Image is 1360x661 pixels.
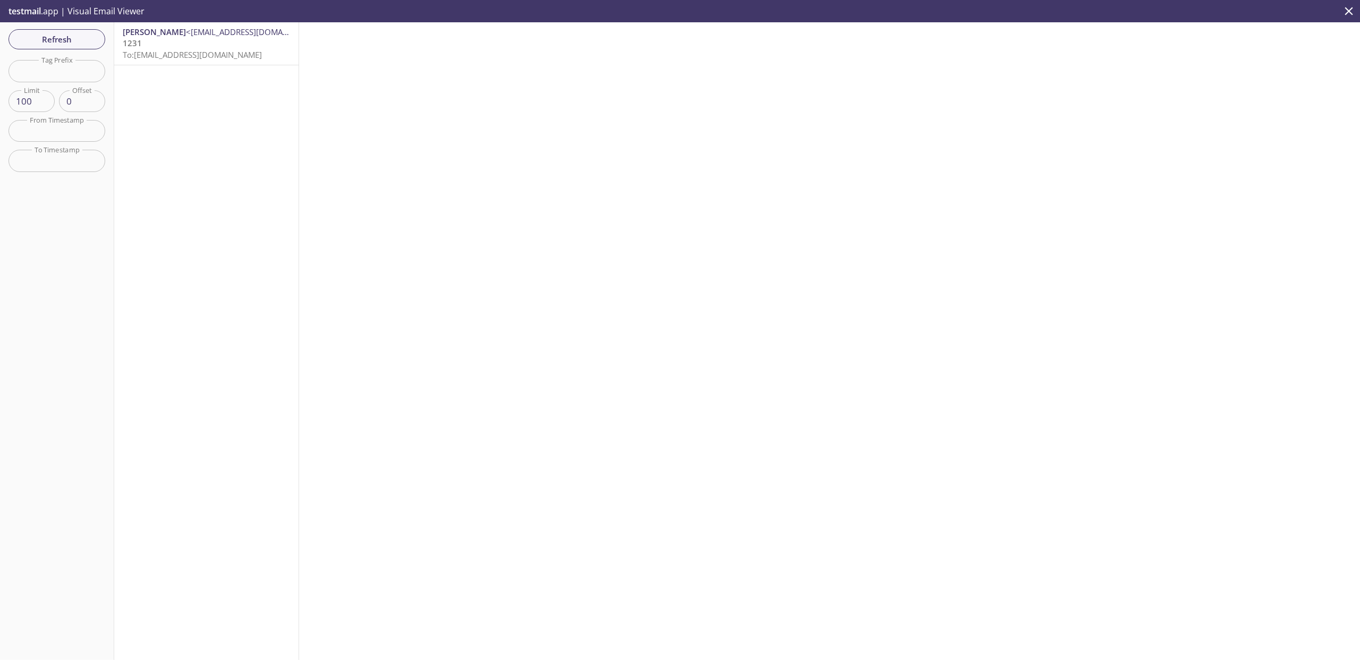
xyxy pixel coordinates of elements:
[123,49,262,60] span: To: [EMAIL_ADDRESS][DOMAIN_NAME]
[8,5,41,17] span: testmail
[123,27,186,37] span: [PERSON_NAME]
[17,32,97,46] span: Refresh
[123,38,142,48] span: 1231
[114,22,299,65] nav: emails
[8,29,105,49] button: Refresh
[186,27,324,37] span: <[EMAIL_ADDRESS][DOMAIN_NAME]>
[114,22,299,65] div: [PERSON_NAME]<[EMAIL_ADDRESS][DOMAIN_NAME]>1231To:[EMAIL_ADDRESS][DOMAIN_NAME]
